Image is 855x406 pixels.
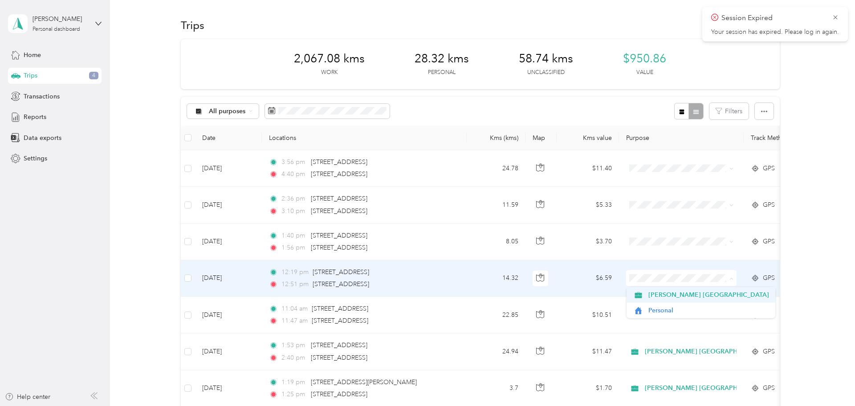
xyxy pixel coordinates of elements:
[313,280,369,288] span: [STREET_ADDRESS]
[415,52,469,66] span: 28.32 kms
[311,170,367,178] span: [STREET_ADDRESS]
[709,103,749,119] button: Filters
[281,377,307,387] span: 1:19 pm
[557,260,619,297] td: $6.59
[805,356,855,406] iframe: Everlance-gr Chat Button Frame
[557,333,619,370] td: $11.47
[313,268,369,276] span: [STREET_ADDRESS]
[195,297,262,333] td: [DATE]
[619,126,744,150] th: Purpose
[281,231,307,241] span: 1:40 pm
[467,126,525,150] th: Kms (kms)
[763,164,775,173] span: GPS
[311,390,367,398] span: [STREET_ADDRESS]
[763,200,775,210] span: GPS
[311,378,417,386] span: [STREET_ADDRESS][PERSON_NAME]
[763,383,775,393] span: GPS
[311,244,367,251] span: [STREET_ADDRESS]
[311,341,367,349] span: [STREET_ADDRESS]
[33,27,80,32] div: Personal dashboard
[89,72,98,80] span: 4
[24,112,46,122] span: Reports
[648,290,769,299] span: [PERSON_NAME] [GEOGRAPHIC_DATA]
[281,157,307,167] span: 3:56 pm
[281,169,307,179] span: 4:40 pm
[525,126,557,150] th: Map
[467,150,525,187] td: 24.78
[195,150,262,187] td: [DATE]
[721,12,826,24] p: Session Expired
[467,187,525,223] td: 11.59
[195,260,262,297] td: [DATE]
[763,273,775,283] span: GPS
[195,333,262,370] td: [DATE]
[312,305,368,312] span: [STREET_ADDRESS]
[467,224,525,260] td: 8.05
[195,224,262,260] td: [DATE]
[33,14,88,24] div: [PERSON_NAME]
[763,237,775,246] span: GPS
[195,126,262,150] th: Date
[311,195,367,202] span: [STREET_ADDRESS]
[557,126,619,150] th: Kms value
[744,126,806,150] th: Track Method
[312,317,368,324] span: [STREET_ADDRESS]
[467,260,525,297] td: 14.32
[467,333,525,370] td: 24.94
[636,69,653,77] p: Value
[5,392,50,402] button: Help center
[428,69,456,77] p: Personal
[527,69,565,77] p: Unclassified
[519,52,573,66] span: 58.74 kms
[281,340,307,350] span: 1:53 pm
[24,71,37,80] span: Trips
[557,297,619,333] td: $10.51
[209,108,246,115] span: All purposes
[321,69,338,77] p: Work
[311,158,367,166] span: [STREET_ADDRESS]
[281,206,307,216] span: 3:10 pm
[181,21,204,30] h1: Trips
[281,267,309,277] span: 12:19 pm
[262,126,467,150] th: Locations
[763,347,775,357] span: GPS
[648,306,769,315] span: Personal
[557,187,619,223] td: $5.33
[311,354,367,361] span: [STREET_ADDRESS]
[623,52,666,66] span: $950.86
[24,154,47,163] span: Settings
[281,243,307,253] span: 1:56 pm
[281,316,308,326] span: 11:47 am
[24,50,41,60] span: Home
[311,207,367,215] span: [STREET_ADDRESS]
[311,232,367,239] span: [STREET_ADDRESS]
[467,297,525,333] td: 22.85
[281,304,308,314] span: 11:04 am
[281,390,307,399] span: 1:25 pm
[294,52,365,66] span: 2,067.08 kms
[645,347,765,357] span: [PERSON_NAME] [GEOGRAPHIC_DATA]
[195,187,262,223] td: [DATE]
[281,194,307,204] span: 2:36 pm
[645,383,765,393] span: [PERSON_NAME] [GEOGRAPHIC_DATA]
[24,92,60,101] span: Transactions
[24,133,61,143] span: Data exports
[557,224,619,260] td: $3.70
[281,279,309,289] span: 12:51 pm
[711,28,839,36] p: Your session has expired. Please log in again.
[557,150,619,187] td: $11.40
[281,353,307,363] span: 2:40 pm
